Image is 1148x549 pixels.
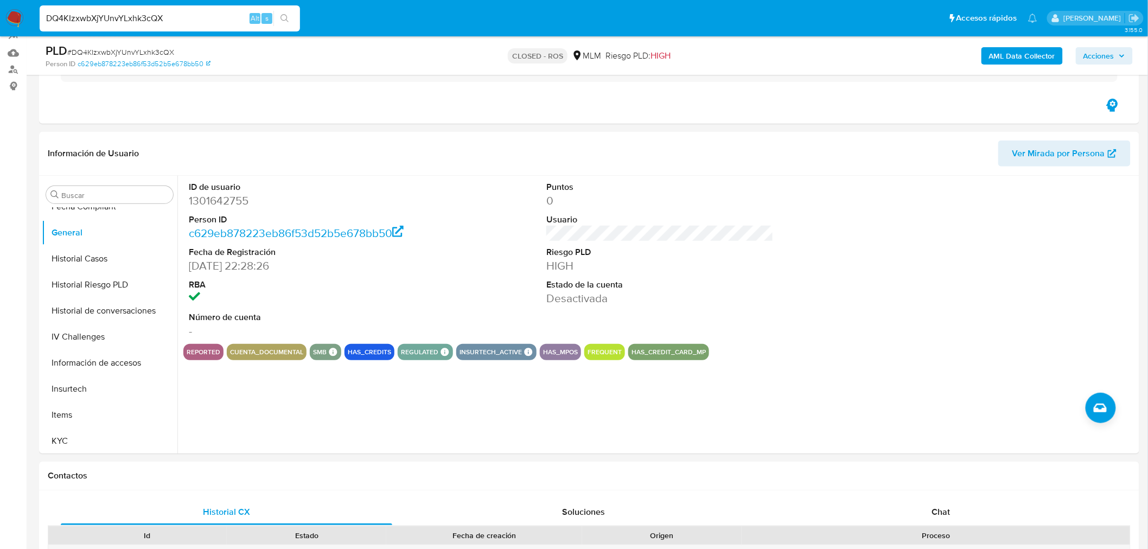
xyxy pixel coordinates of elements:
[546,193,774,208] dd: 0
[508,48,567,63] p: CLOSED - ROS
[42,272,177,298] button: Historial Riesgo PLD
[42,350,177,376] button: Información de accesos
[1076,47,1133,65] button: Acciones
[460,350,522,354] button: insurtech_active
[234,530,379,541] div: Estado
[543,350,578,354] button: has_mpos
[572,50,601,62] div: MLM
[189,258,416,273] dd: [DATE] 22:28:26
[189,181,416,193] dt: ID de usuario
[546,258,774,273] dd: HIGH
[401,350,438,354] button: regulated
[981,47,1063,65] button: AML Data Collector
[546,181,774,193] dt: Puntos
[546,291,774,306] dd: Desactivada
[989,47,1055,65] b: AML Data Collector
[251,13,259,23] span: Alt
[546,279,774,291] dt: Estado de la cuenta
[189,214,416,226] dt: Person ID
[75,530,219,541] div: Id
[1125,25,1143,34] span: 3.155.0
[650,49,671,62] span: HIGH
[189,279,416,291] dt: RBA
[588,350,622,354] button: frequent
[546,246,774,258] dt: Riesgo PLD
[50,190,59,199] button: Buscar
[563,506,605,518] span: Soluciones
[590,530,734,541] div: Origen
[42,298,177,324] button: Historial de conversaciones
[189,311,416,323] dt: Número de cuenta
[88,63,154,75] h3: AUTOMATIC (1)
[1012,141,1105,167] span: Ver Mirada por Persona
[632,350,706,354] button: has_credit_card_mp
[189,225,404,241] a: c629eb878223eb86f53d52b5e678bb50
[605,50,671,62] span: Riesgo PLD:
[48,148,139,159] h1: Información de Usuario
[42,324,177,350] button: IV Challenges
[78,59,211,69] a: c629eb878223eb86f53d52b5e678bb50
[749,530,1123,541] div: Proceso
[67,47,174,58] span: # DQ4KIzxwbXjYUnvYLxhk3cQX
[230,350,303,354] button: cuenta_documental
[189,246,416,258] dt: Fecha de Registración
[348,350,391,354] button: has_credits
[42,376,177,402] button: Insurtech
[1128,12,1140,24] a: Salir
[932,506,951,518] span: Chat
[40,11,300,25] input: Buscar usuario o caso...
[1028,14,1037,23] a: Notificaciones
[265,13,269,23] span: s
[203,506,250,518] span: Historial CX
[187,350,220,354] button: reported
[42,428,177,454] button: KYC
[46,59,75,69] b: Person ID
[1083,47,1114,65] span: Acciones
[48,470,1131,481] h1: Contactos
[42,246,177,272] button: Historial Casos
[273,11,296,26] button: search-icon
[313,350,327,354] button: smb
[42,402,177,428] button: Items
[42,220,177,246] button: General
[546,214,774,226] dt: Usuario
[46,42,67,59] b: PLD
[189,323,416,339] dd: -
[998,141,1131,167] button: Ver Mirada por Persona
[61,190,169,200] input: Buscar
[1063,13,1125,23] p: marianathalie.grajeda@mercadolibre.com.mx
[956,12,1017,24] span: Accesos rápidos
[394,530,575,541] div: Fecha de creación
[189,193,416,208] dd: 1301642755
